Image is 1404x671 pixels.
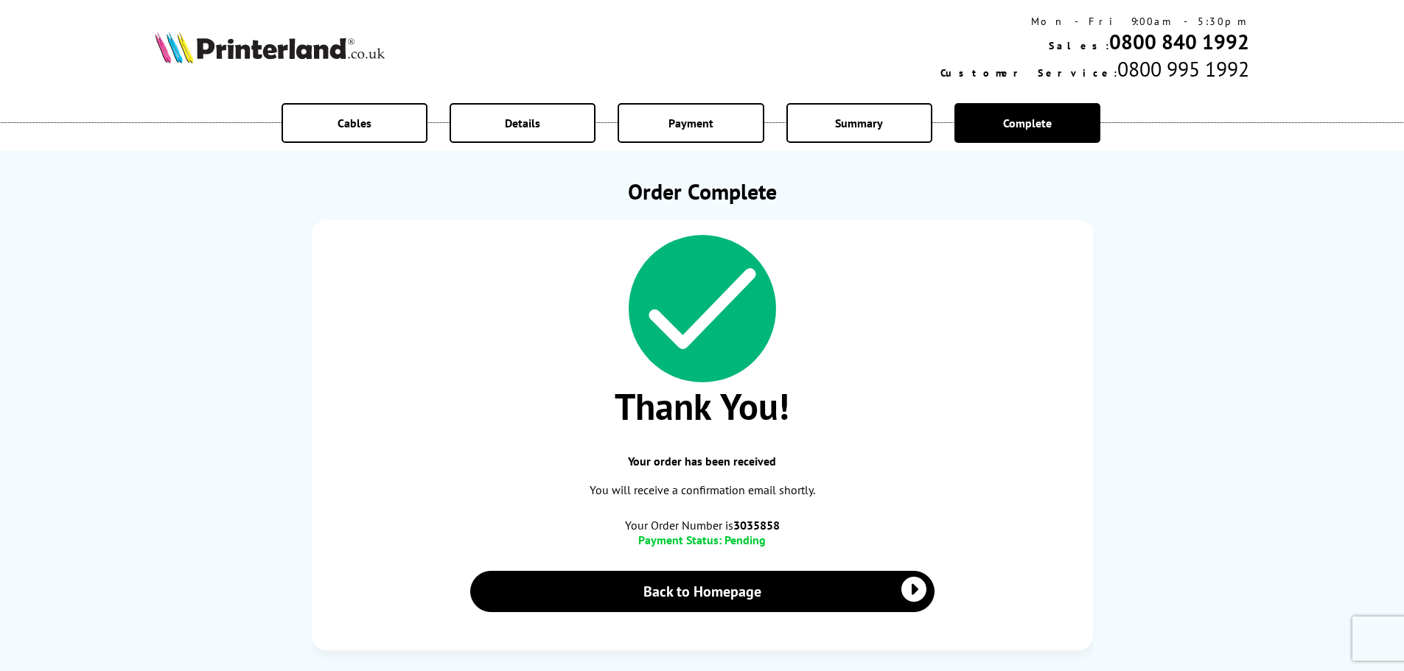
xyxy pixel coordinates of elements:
[326,382,1078,430] span: Thank You!
[835,116,883,130] span: Summary
[326,480,1078,500] p: You will receive a confirmation email shortly.
[733,518,780,533] b: 3035858
[326,518,1078,533] span: Your Order Number is
[326,454,1078,468] span: Your order has been received
[668,116,713,130] span: Payment
[470,571,935,612] a: Back to Homepage
[724,533,766,547] span: Pending
[940,66,1117,80] span: Customer Service:
[312,177,1093,205] h1: Order Complete
[1049,39,1109,52] span: Sales:
[505,116,540,130] span: Details
[338,116,371,130] span: Cables
[940,15,1249,28] div: Mon - Fri 9:00am - 5:30pm
[1003,116,1052,130] span: Complete
[155,31,385,63] img: Printerland Logo
[638,533,722,547] span: Payment Status:
[1109,28,1249,55] a: 0800 840 1992
[1117,55,1249,82] span: 0800 995 1992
